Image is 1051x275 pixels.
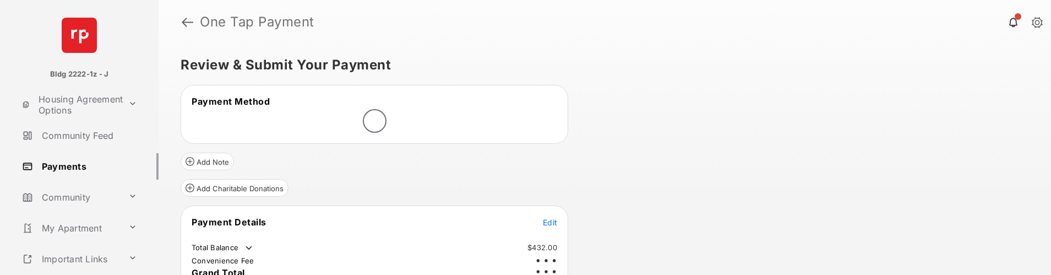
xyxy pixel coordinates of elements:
a: Important Links [18,246,124,272]
button: Add Note [181,153,234,170]
td: Convenience Fee [191,256,255,266]
a: Payments [18,153,159,180]
a: Community Feed [18,122,159,149]
td: Total Balance [191,242,254,254]
h5: Review & Submit Your Payment [181,58,1020,72]
button: Edit [543,217,557,228]
a: Community [18,184,124,211]
a: My Apartment [18,215,124,241]
span: Edit [543,218,557,227]
button: Add Charitable Donations [181,179,288,197]
strong: One Tap Payment [200,15,314,29]
span: Payment Details [192,217,266,228]
p: Bldg 2222-1z - J [50,69,109,80]
td: $432.00 [527,242,558,252]
img: svg+xml;base64,PHN2ZyB4bWxucz0iaHR0cDovL3d3dy53My5vcmcvMjAwMC9zdmciIHdpZHRoPSI2NCIgaGVpZ2h0PSI2NC... [62,18,97,53]
a: Housing Agreement Options [18,91,124,118]
span: Payment Method [192,96,270,107]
